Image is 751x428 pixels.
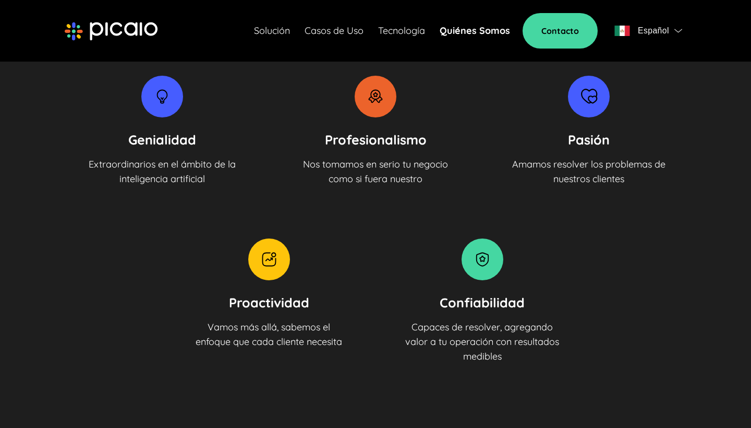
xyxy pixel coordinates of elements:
p: Nos tomamos en serio tu negocio como si fuera nuestro [303,157,448,186]
img: image [248,239,290,280]
span: Español [638,23,669,38]
img: picaio-logo [65,22,158,41]
img: flag [674,29,682,33]
a: Tecnología [378,23,425,38]
p: Pasión [568,130,610,149]
img: image [141,76,183,117]
p: Amamos resolver los problemas de nuestros clientes [512,157,665,186]
a: Casos de Uso [305,23,364,38]
a: Solución [254,23,290,38]
p: Genialidad [128,130,196,149]
img: image [462,239,503,280]
a: Contacto [523,13,598,49]
button: flagEspañolflag [610,20,686,41]
a: Quiénes Somos [440,23,510,38]
img: image [568,76,610,117]
img: flag [614,26,630,36]
p: Extraordinarios en el ámbito de la inteligencia artificial [89,157,236,186]
p: Vamos más allá, sabemos el enfoque que cada cliente necesita [196,320,342,349]
p: Confiabilidad [440,293,525,312]
p: Profesionalismo [325,130,427,149]
img: image [355,76,396,117]
p: Proactividad [229,293,309,312]
p: Capaces de resolver, agregando valor a tu operación con resultados medibles [405,320,559,364]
